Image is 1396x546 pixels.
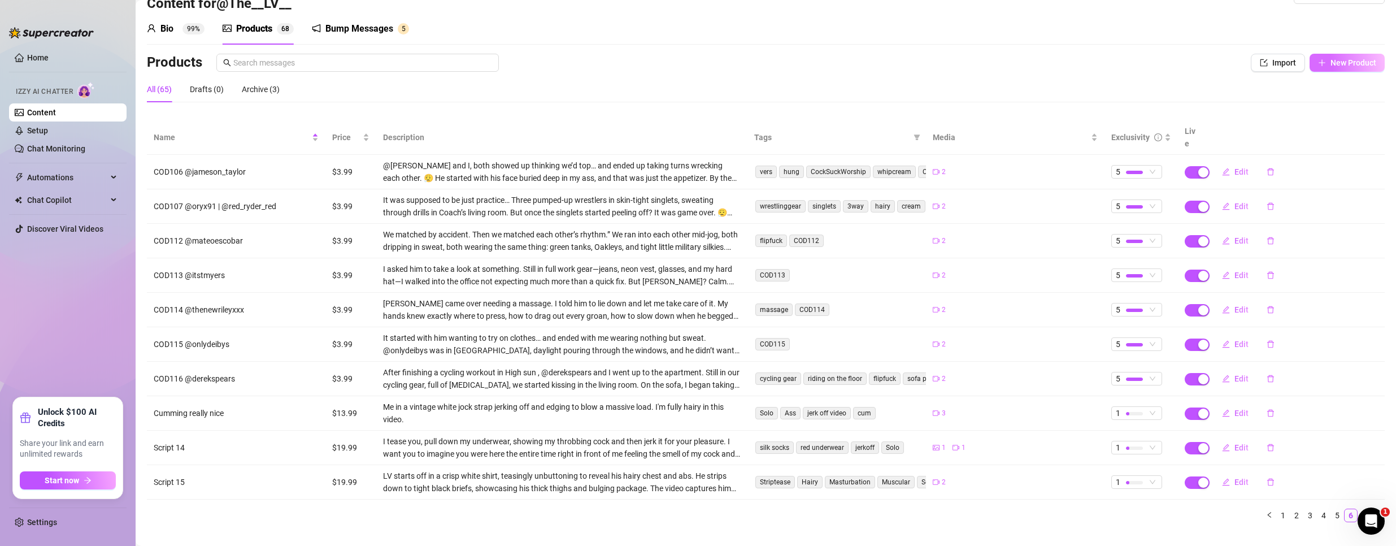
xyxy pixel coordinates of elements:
th: Description [376,120,747,155]
span: Solo [881,441,904,454]
a: Setup [27,126,48,135]
span: Muscular [877,476,915,488]
span: whipcream [873,166,916,178]
td: COD114 @thenewrileyxxx [147,293,325,327]
span: video-camera [933,306,940,313]
span: edit [1222,202,1230,210]
td: COD107 @oryx91 | @red_ryder_red [147,189,325,224]
span: 2 [942,201,946,212]
td: $3.99 [325,362,376,396]
span: Edit [1234,409,1249,418]
span: delete [1267,409,1275,417]
a: 2 [1290,509,1303,522]
span: cream [897,200,925,213]
span: edit [1222,237,1230,245]
div: All (65) [147,83,172,96]
th: Media [926,120,1104,155]
span: 1 [962,443,966,453]
span: video-camera [933,479,940,486]
span: COD115 [755,338,790,350]
span: 5 [1116,235,1120,247]
span: Striptease [755,476,795,488]
span: Hairy [797,476,823,488]
span: delete [1267,444,1275,452]
span: 3way [843,200,868,213]
span: info-circle [1154,133,1162,141]
sup: 68 [277,23,294,34]
a: 4 [1317,509,1330,522]
span: 1 [1381,508,1390,517]
span: Edit [1234,202,1249,211]
li: 6 [1344,509,1358,522]
span: Edit [1234,167,1249,176]
span: video-camera [933,375,940,382]
span: video-camera [933,203,940,210]
button: delete [1258,232,1284,250]
th: Name [147,120,325,155]
button: delete [1258,370,1284,388]
span: 2 [942,477,946,488]
span: video-camera [933,410,940,417]
input: Search messages [233,57,492,69]
span: edit [1222,444,1230,452]
span: cycling gear [755,372,801,385]
button: Edit [1213,197,1258,215]
span: Edit [1234,340,1249,349]
button: Start nowarrow-right [20,471,116,489]
div: It started with him wanting to try on clothes… and ended with me wearing nothing but sweat. @only... [383,332,741,357]
span: 5 [1116,166,1120,178]
span: hung [779,166,804,178]
button: delete [1258,163,1284,181]
span: singlets [808,200,841,213]
span: COD112 [789,235,824,247]
button: delete [1258,473,1284,491]
span: delete [1267,306,1275,314]
button: Edit [1213,301,1258,319]
img: Chat Copilot [15,196,22,204]
span: 5 [1116,304,1120,316]
span: delete [1267,478,1275,486]
a: Content [27,108,56,117]
span: sofa play [903,372,940,385]
span: 1 [1116,441,1120,454]
td: COD106 @jameson_taylor [147,155,325,189]
span: Edit [1234,478,1249,487]
span: riding on the floor [803,372,867,385]
div: I asked him to take a look at something. Still in full work gear—jeans, neon vest, glasses, and m... [383,263,741,288]
span: user [147,24,156,33]
button: delete [1258,439,1284,457]
span: plus [1318,59,1326,67]
span: edit [1222,306,1230,314]
a: 5 [1331,509,1343,522]
span: filter [914,134,920,141]
span: flipfuck [755,235,787,247]
span: cum [853,407,876,419]
div: Drafts (0) [190,83,224,96]
span: 3 [942,408,946,419]
span: 5 [402,25,406,33]
span: hairy [871,200,895,213]
span: left [1266,512,1273,518]
button: Edit [1213,266,1258,284]
li: 3 [1303,509,1317,522]
td: Script 15 [147,465,325,500]
div: Exclusivity [1111,131,1150,144]
span: delete [1267,375,1275,383]
span: Edit [1234,271,1249,280]
span: edit [1222,340,1230,348]
span: edit [1222,271,1230,279]
td: Cumming really nice [147,396,325,431]
span: 5 [1116,269,1120,281]
a: Chat Monitoring [27,144,85,153]
span: 2 [942,270,946,281]
td: $3.99 [325,189,376,224]
td: $3.99 [325,293,376,327]
div: I tease you, pull down my underwear, showing my throbbing cock and then jerk it for your pleasure... [383,435,741,460]
sup: 99% [182,23,205,34]
span: red underwear [796,441,849,454]
span: delete [1267,271,1275,279]
a: 3 [1304,509,1316,522]
td: Script 14 [147,431,325,465]
div: Products [236,22,272,36]
img: AI Chatter [77,82,95,98]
